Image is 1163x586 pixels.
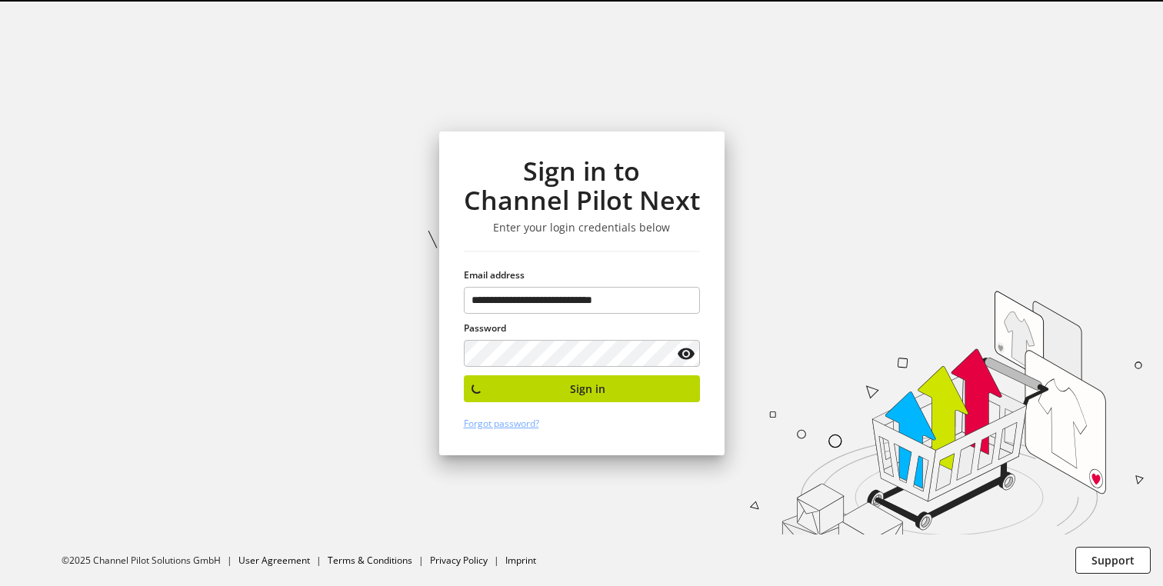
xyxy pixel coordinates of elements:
a: Forgot password? [464,417,539,430]
span: Password [464,321,506,335]
li: ©2025 Channel Pilot Solutions GmbH [62,554,238,568]
h1: Sign in to Channel Pilot Next [464,156,700,215]
a: Imprint [505,554,536,567]
a: Terms & Conditions [328,554,412,567]
button: Support [1075,547,1151,574]
span: Support [1091,552,1135,568]
span: Email address [464,268,525,281]
h3: Enter your login credentials below [464,221,700,235]
a: User Agreement [238,554,310,567]
a: Privacy Policy [430,554,488,567]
